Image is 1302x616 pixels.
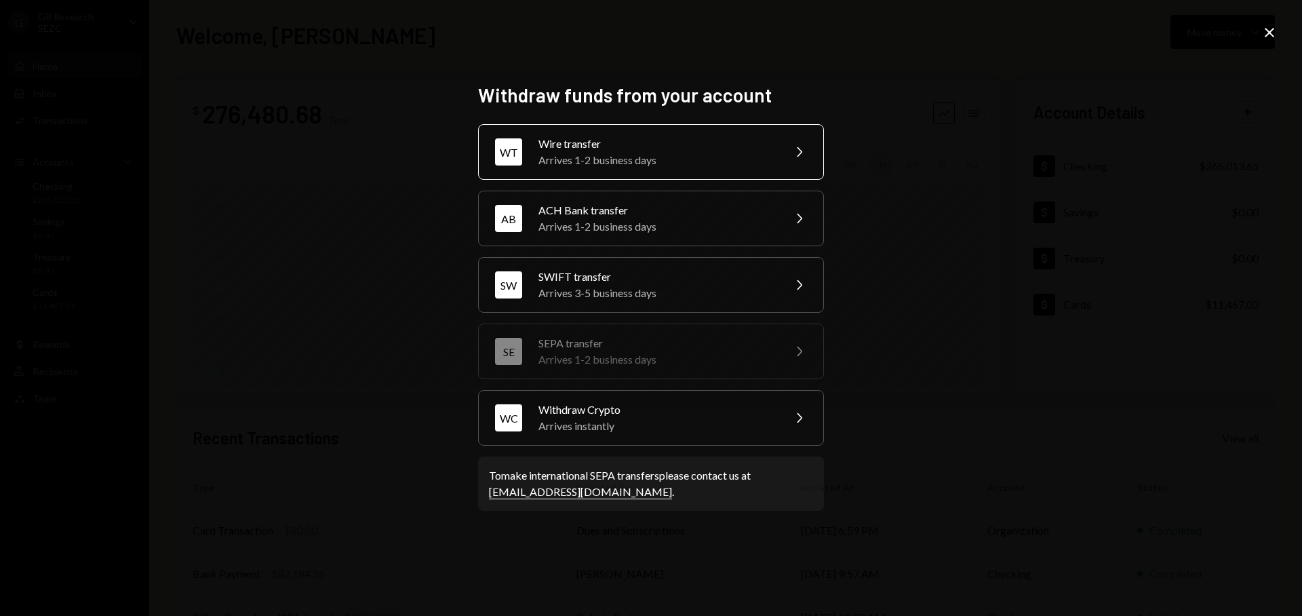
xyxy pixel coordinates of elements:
button: SWSWIFT transferArrives 3-5 business days [478,257,824,313]
button: WCWithdraw CryptoArrives instantly [478,390,824,446]
div: WC [495,404,522,431]
div: WT [495,138,522,166]
div: SWIFT transfer [538,269,774,285]
div: Arrives 1-2 business days [538,351,774,368]
div: To make international SEPA transfers please contact us at . [489,467,813,500]
div: Arrives instantly [538,418,774,434]
div: ACH Bank transfer [538,202,774,218]
div: Wire transfer [538,136,774,152]
button: ABACH Bank transferArrives 1-2 business days [478,191,824,246]
a: [EMAIL_ADDRESS][DOMAIN_NAME] [489,485,672,499]
button: SESEPA transferArrives 1-2 business days [478,324,824,379]
div: Arrives 3-5 business days [538,285,774,301]
button: WTWire transferArrives 1-2 business days [478,124,824,180]
div: SE [495,338,522,365]
div: Arrives 1-2 business days [538,152,774,168]
div: Withdraw Crypto [538,402,774,418]
div: SW [495,271,522,299]
div: Arrives 1-2 business days [538,218,774,235]
h2: Withdraw funds from your account [478,82,824,109]
div: SEPA transfer [538,335,774,351]
div: AB [495,205,522,232]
